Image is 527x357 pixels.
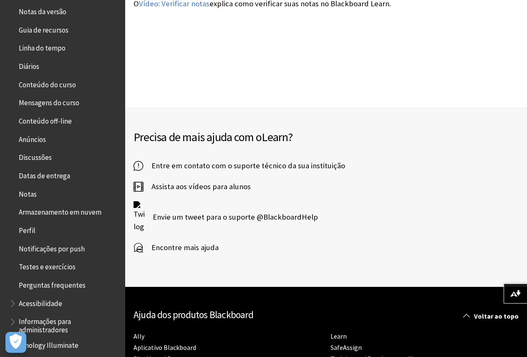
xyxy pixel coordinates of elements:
[19,114,72,125] span: Conteúdo off-line
[134,201,318,233] a: Twitter logo Envie um tweet para o suporte @BlackboardHelp
[134,160,345,172] a: Entre em contato com o suporte técnico da sua instituição
[19,96,79,107] span: Mensagens do curso
[19,23,68,34] span: Guia de recursos
[19,78,76,89] span: Conteúdo do curso
[19,169,70,180] span: Datas de entrega
[143,160,345,172] span: Entre em contato com o suporte técnico da sua instituição
[134,201,144,233] img: Twitter logo
[134,332,144,341] a: Ally
[19,278,86,289] span: Perguntas frequentes
[19,151,52,162] span: Discussões
[15,339,78,350] span: Anthology Illuminate
[19,5,66,16] span: Notas da versão
[19,296,62,308] span: Acessibilidade
[330,343,362,352] a: SafeAssign
[134,180,251,193] a: Assista aos vídeos para alunos
[5,332,26,353] button: Abrir preferências
[19,223,35,235] span: Perfil
[144,211,318,223] span: Envie um tweet para o suporte @BlackboardHelp
[19,260,76,271] span: Testes e exercícios
[134,128,519,146] h2: Precisa de mais ajuda com o ?
[143,241,219,254] span: Encontre mais ajuda
[19,205,101,217] span: Armazenamento em nuvem
[19,132,46,144] span: Anúncios
[457,309,527,324] a: Voltar ao topo
[19,315,119,334] span: Informações para administradores
[134,343,196,352] a: Aplicativo Blackboard
[19,59,39,71] span: Diários
[262,129,288,144] span: Learn
[134,308,519,322] h2: Ajuda dos produtos Blackboard
[19,242,85,253] span: Notificações por push
[143,180,251,193] span: Assista aos vídeos para alunos
[134,241,219,254] a: Encontre mais ajuda
[19,41,66,53] span: Linha do tempo
[330,332,347,341] a: Learn
[19,187,37,198] span: Notas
